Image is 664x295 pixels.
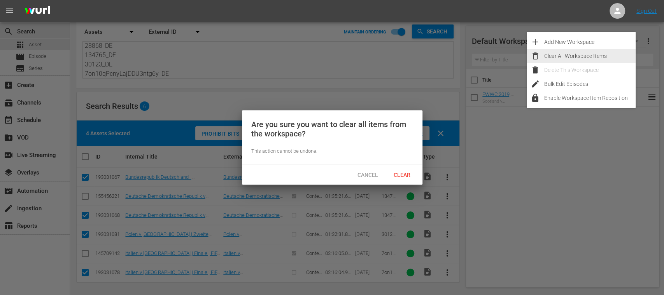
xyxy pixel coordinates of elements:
span: Clear [387,172,417,178]
span: edit [531,79,540,89]
div: Clear All Workspace Items [544,49,636,63]
button: Cancel [351,168,385,182]
span: menu [5,6,14,16]
div: Add New Workspace [544,35,636,49]
span: lock [531,93,540,103]
div: This action cannot be undone. [251,148,413,155]
span: delete [531,65,540,75]
a: Sign Out [636,8,657,14]
div: Delete This Workspace [544,63,636,77]
button: Clear [385,168,419,182]
div: Are you sure you want to clear all items from the workspace? [251,120,413,138]
span: add [531,37,540,47]
div: Enable Workspace Item Reposition [544,91,636,105]
span: Cancel [351,172,384,178]
img: ans4CAIJ8jUAAAAAAAAAAAAAAAAAAAAAAAAgQb4GAAAAAAAAAAAAAAAAAAAAAAAAJMjXAAAAAAAAAAAAAAAAAAAAAAAAgAT5G... [19,2,56,20]
div: Bulk Edit Episodes [544,77,636,91]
